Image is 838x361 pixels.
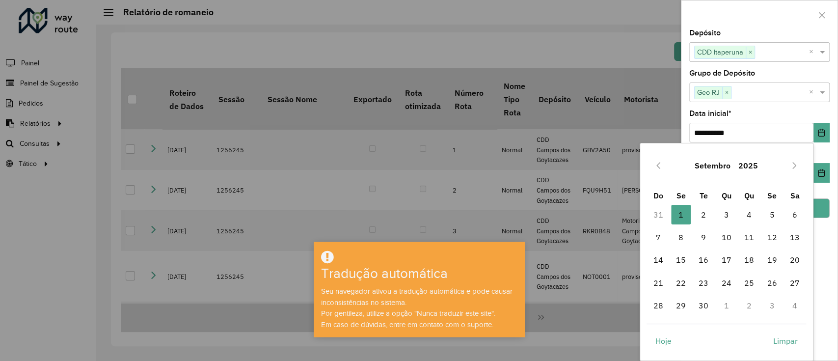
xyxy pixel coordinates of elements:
font: Por gentileza, utilize a opção "Nunca traduzir este site". [321,309,495,317]
td: 4 [738,203,760,225]
td: 18 [738,249,760,271]
td: 28 [647,294,669,317]
td: 7 [647,226,669,249]
span: 14 [648,250,668,270]
td: 4 [784,294,806,317]
td: 2 [692,203,715,225]
button: Choose Year [734,154,762,177]
div: Escolha a data [640,143,813,361]
span: 28 [648,296,668,315]
td: 19 [760,249,783,271]
span: Do [653,191,663,200]
span: 18 [739,250,759,270]
span: 5 [762,205,782,224]
span: 9 [694,227,713,247]
span: 4 [739,205,759,224]
span: 13 [785,227,805,247]
td: 2 [738,294,760,317]
font: Em caso de dúvidas, entre em contato com o suporte. [321,320,493,328]
span: 1 [671,205,691,224]
td: 1 [670,203,692,225]
span: 25 [739,273,759,293]
td: 12 [760,226,783,249]
td: 3 [760,294,783,317]
span: 26 [762,273,782,293]
span: CDD Itaperuna [695,46,746,58]
span: 2 [694,205,713,224]
span: Qu [722,191,731,200]
font: Tradução automática [321,266,448,281]
span: × [722,87,731,99]
span: Te [700,191,708,200]
button: Previous Month [650,158,666,173]
span: Clear all [809,86,817,98]
td: 31 [647,203,669,225]
font: Hoje [655,336,671,346]
span: 17 [717,250,736,270]
td: 10 [715,226,737,249]
td: 22 [670,272,692,294]
font: Seu navegador ativou a tradução automática e pode causar inconsistências no sistema. [321,287,513,306]
span: 30 [694,296,713,315]
td: 27 [784,272,806,294]
td: 23 [692,272,715,294]
span: Se [767,191,777,200]
span: Clear all [809,46,817,58]
span: 24 [717,273,736,293]
td: 9 [692,226,715,249]
font: Limpar [773,336,798,346]
span: 16 [694,250,713,270]
button: Choose Month [691,154,734,177]
td: 20 [784,249,806,271]
td: 3 [715,203,737,225]
font: Data inicial [689,109,729,117]
span: Geo RJ [695,86,722,98]
span: 21 [648,273,668,293]
span: 19 [762,250,782,270]
font: Grupo de Depósito [689,69,755,77]
span: Se [676,191,685,200]
span: 23 [694,273,713,293]
span: 6 [785,205,805,224]
span: 12 [762,227,782,247]
td: 5 [760,203,783,225]
button: Escolha a data [813,163,830,183]
span: 3 [717,205,736,224]
span: 11 [739,227,759,247]
td: 1 [715,294,737,317]
span: 29 [671,296,691,315]
span: 27 [785,273,805,293]
button: Escolha a data [813,123,830,142]
span: 15 [671,250,691,270]
span: 7 [648,227,668,247]
td: 25 [738,272,760,294]
span: 8 [671,227,691,247]
td: 21 [647,272,669,294]
td: 24 [715,272,737,294]
td: 6 [784,203,806,225]
span: × [746,47,755,58]
button: Limpar [765,331,806,351]
td: 11 [738,226,760,249]
td: 15 [670,249,692,271]
td: 8 [670,226,692,249]
span: 20 [785,250,805,270]
td: 29 [670,294,692,317]
td: 14 [647,249,669,271]
span: Sa [790,191,799,200]
span: 22 [671,273,691,293]
td: 30 [692,294,715,317]
span: Qu [744,191,754,200]
td: 16 [692,249,715,271]
span: 10 [717,227,736,247]
td: 17 [715,249,737,271]
button: Hoje [647,331,679,351]
td: 26 [760,272,783,294]
font: Depósito [689,28,721,37]
button: Next Month [786,158,802,173]
td: 13 [784,226,806,249]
